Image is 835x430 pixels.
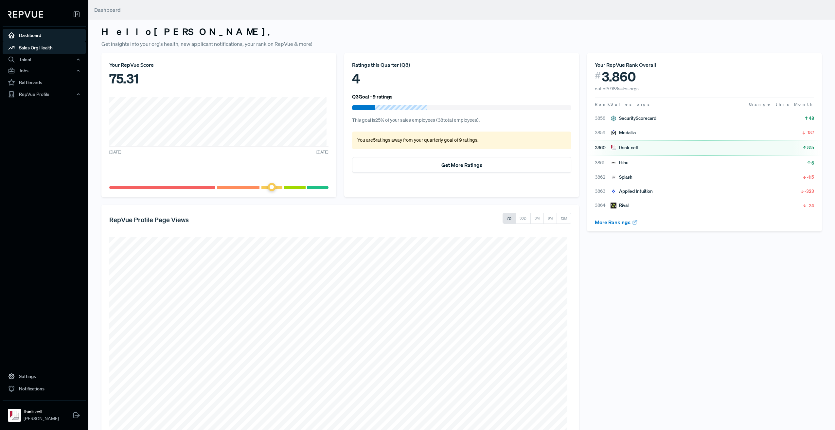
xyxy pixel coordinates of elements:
span: Your RepVue Rank Overall [595,62,656,68]
a: More Rankings [595,219,638,225]
span: 3864 [595,202,611,209]
span: 6 [811,160,814,166]
img: Splash [611,174,616,180]
a: Sales Org Health [3,42,86,54]
span: Change this Month [749,101,814,107]
span: -187 [806,129,814,136]
a: Notifications [3,383,86,395]
button: 3M [530,213,544,224]
span: -24 [807,202,814,209]
button: Get More Ratings [352,157,571,173]
span: Sales orgs [611,101,651,107]
div: SecurityScorecard [611,115,656,122]
span: Rank [595,101,611,107]
img: Applied Intuition [611,188,616,194]
div: Your RepVue Score [109,61,329,69]
span: [DATE] [316,149,329,155]
img: SecurityScorecard [611,116,616,121]
button: 12M [557,213,571,224]
div: Splash [611,174,632,181]
h6: Q3 Goal - 9 ratings [352,94,393,99]
span: 3858 [595,115,611,122]
div: Hibu [611,159,629,166]
button: Jobs [3,65,86,76]
p: You are 5 ratings away from your quarterly goal of 9 ratings . [357,137,566,144]
p: This goal is 25 % of your sales employees ( 38 total employees). [352,117,571,124]
span: -115 [807,174,814,180]
div: 4 [352,69,571,88]
div: Rival [611,202,629,209]
a: think-cellthink-cell[PERSON_NAME] [3,400,86,425]
button: 7D [503,213,516,224]
h3: Hello [PERSON_NAME] , [101,26,822,37]
a: Dashboard [3,29,86,42]
span: 3861 [595,159,611,166]
p: Get insights into your org's health, new applicant notifications, your rank on RepVue & more! [101,40,822,48]
button: Talent [3,54,86,65]
span: 3.860 [602,69,636,84]
a: Settings [3,370,86,383]
img: Medallia [611,130,616,135]
span: # [595,69,601,82]
img: Hibu [611,160,616,166]
span: 3860 [595,144,611,151]
button: 30D [515,213,531,224]
h5: RepVue Profile Page Views [109,216,189,224]
a: Battlecards [3,76,86,89]
img: think-cell [611,145,616,151]
div: 75.31 [109,69,329,88]
div: Ratings this Quarter ( Q3 ) [352,61,571,69]
img: RepVue [8,11,43,18]
span: 815 [807,144,814,151]
button: RepVue Profile [3,89,86,100]
span: 3863 [595,188,611,195]
span: [PERSON_NAME] [24,415,59,422]
button: 6M [543,213,557,224]
strong: think-cell [24,408,59,415]
span: 48 [809,115,814,121]
div: think-cell [611,144,638,151]
span: [DATE] [109,149,121,155]
img: Rival [611,203,616,208]
span: 3862 [595,174,611,181]
div: Applied Intuition [611,188,653,195]
span: 3859 [595,129,611,136]
span: out of 5.983 sales orgs [595,86,639,92]
img: think-cell [9,410,20,421]
div: Medallia [611,129,636,136]
span: Dashboard [94,7,121,13]
span: -323 [805,188,814,194]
